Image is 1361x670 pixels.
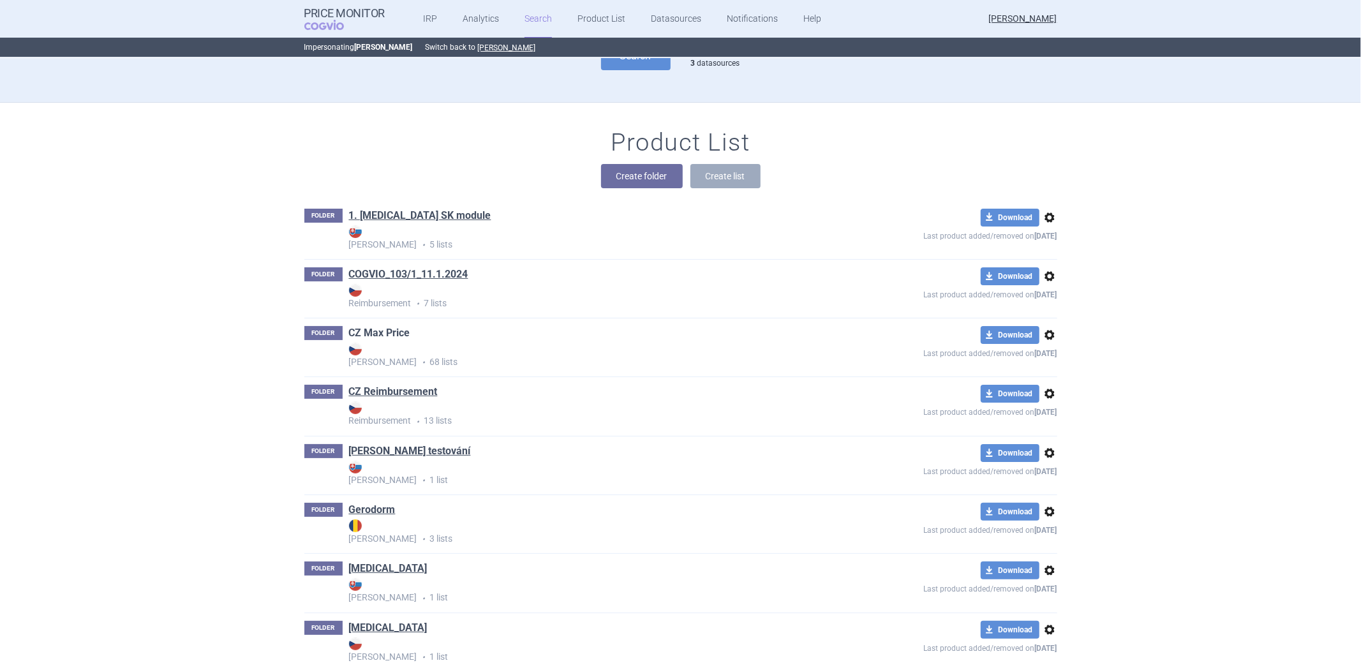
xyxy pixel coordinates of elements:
i: • [417,356,430,369]
h1: COGVIO_103/1_11.1.2024 [349,267,468,284]
button: Download [981,503,1039,521]
h1: Humira [349,621,428,637]
button: Download [981,562,1039,579]
p: 7 lists [349,284,831,310]
p: 13 lists [349,401,831,428]
i: • [412,415,424,428]
span: COGVIO [304,20,362,30]
img: CZ [349,401,362,414]
p: Last product added/removed on [831,344,1057,360]
img: CZ [349,284,362,297]
div: datasources [691,59,761,69]
button: Download [981,326,1039,344]
strong: [DATE] [1035,467,1057,476]
img: SK [349,578,362,591]
button: Download [981,209,1039,227]
strong: Reimbursement [349,401,831,426]
img: CZ [349,637,362,650]
button: [PERSON_NAME] [478,43,536,53]
a: CZ Max Price [349,326,410,340]
p: FOLDER [304,385,343,399]
a: Gerodorm [349,503,396,517]
img: SK [349,225,362,238]
a: 1. [MEDICAL_DATA] SK module [349,209,491,223]
strong: Price Monitor [304,7,385,20]
p: 5 lists [349,225,831,251]
p: FOLDER [304,326,343,340]
strong: [PERSON_NAME] [349,519,831,544]
i: • [417,474,430,487]
i: • [417,651,430,664]
strong: 3 [691,59,695,68]
p: FOLDER [304,444,343,458]
button: Download [981,444,1039,462]
a: CZ Reimbursement [349,385,438,399]
h1: CZ Reimbursement [349,385,438,401]
p: FOLDER [304,562,343,576]
h1: Humira [349,562,428,578]
p: Last product added/removed on [831,403,1057,419]
img: RO [349,519,362,532]
button: Create list [690,164,761,188]
strong: [PERSON_NAME] [355,43,413,52]
strong: [DATE] [1035,232,1057,241]
strong: [PERSON_NAME] [349,225,831,249]
p: FOLDER [304,621,343,635]
strong: [PERSON_NAME] [349,461,831,485]
img: CZ [349,343,362,355]
strong: [DATE] [1035,644,1057,653]
strong: [DATE] [1035,349,1057,358]
strong: [PERSON_NAME] [349,343,831,367]
p: Last product added/removed on [831,521,1057,537]
strong: [DATE] [1035,408,1057,417]
h1: Gerodorm [349,503,396,519]
p: Last product added/removed on [831,285,1057,301]
i: • [417,533,430,546]
button: Download [981,621,1039,639]
p: 1 list [349,578,831,604]
a: [PERSON_NAME] testování [349,444,471,458]
strong: [PERSON_NAME] [349,578,831,602]
p: FOLDER [304,267,343,281]
h1: Product List [611,128,750,158]
button: Create folder [601,164,683,188]
h1: Eli testování [349,444,471,461]
p: 1 list [349,637,831,664]
i: • [417,592,430,605]
a: Price MonitorCOGVIO [304,7,385,31]
p: Impersonating Switch back to [304,38,1057,57]
strong: Reimbursement [349,284,831,308]
h1: CZ Max Price [349,326,410,343]
p: Last product added/removed on [831,639,1057,655]
strong: [DATE] [1035,290,1057,299]
a: [MEDICAL_DATA] [349,562,428,576]
p: Last product added/removed on [831,462,1057,478]
p: FOLDER [304,209,343,223]
p: FOLDER [304,503,343,517]
strong: [DATE] [1035,584,1057,593]
i: • [417,239,430,251]
i: • [412,297,424,310]
a: [MEDICAL_DATA] [349,621,428,635]
p: 1 list [349,461,831,487]
p: 3 lists [349,519,831,546]
p: Last product added/removed on [831,227,1057,242]
p: 68 lists [349,343,831,369]
a: COGVIO_103/1_11.1.2024 [349,267,468,281]
strong: [PERSON_NAME] [349,637,831,662]
button: Download [981,267,1039,285]
strong: [DATE] [1035,526,1057,535]
img: SK [349,461,362,473]
p: Last product added/removed on [831,579,1057,595]
button: Download [981,385,1039,403]
h1: 1. Humira SK module [349,209,491,225]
